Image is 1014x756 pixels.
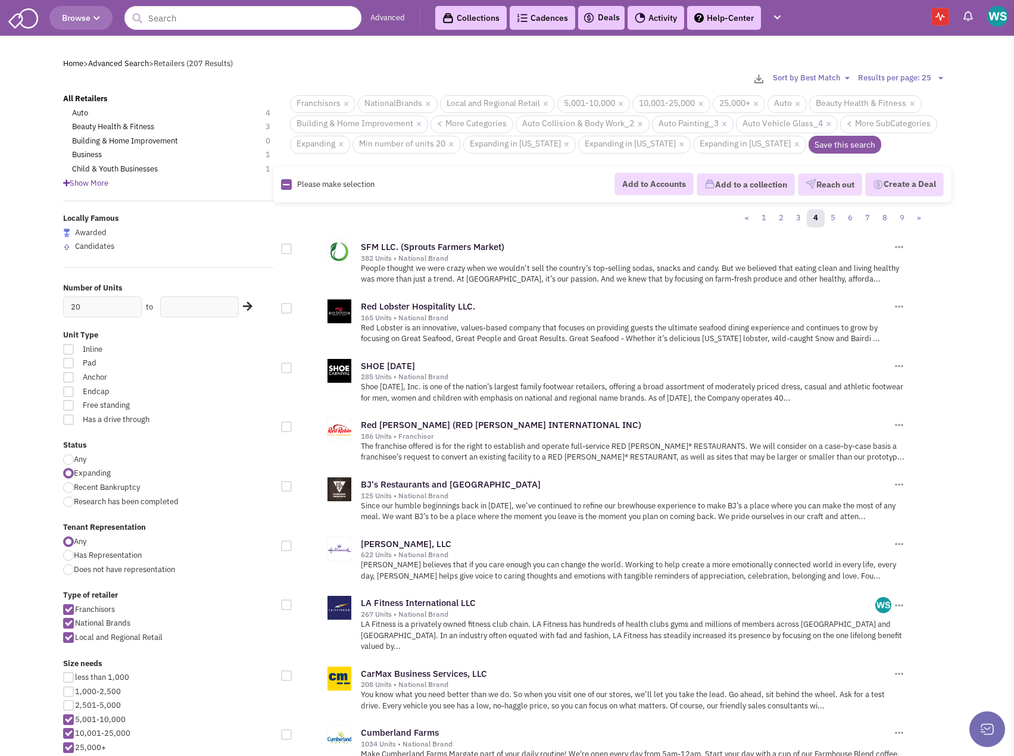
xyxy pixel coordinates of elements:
[873,178,884,191] img: Deal-Dollar.png
[798,173,862,196] button: Reach out
[543,99,548,110] a: ×
[63,229,70,238] img: locallyfamous-largeicon.png
[63,658,274,670] label: Size needs
[75,742,106,752] span: 25,000+
[75,358,207,369] span: Pad
[557,95,630,113] span: 5,001-10,000
[370,13,405,24] a: Advanced
[361,680,892,689] div: 208 Units • National Brand
[416,119,422,130] a: ×
[618,99,623,110] a: ×
[63,213,274,224] label: Locally Famous
[361,538,451,549] a: [PERSON_NAME], LLC
[63,440,274,451] label: Status
[63,93,108,104] b: All Retailers
[753,99,759,110] a: ×
[738,210,756,227] a: «
[75,618,130,628] span: National Brands
[841,210,859,227] a: 6
[361,301,475,312] a: Red Lobster Hospitality LLC.
[75,604,115,614] span: Franchisors
[694,13,704,23] img: help.png
[63,283,274,294] label: Number of Units
[266,164,282,175] span: 1
[510,6,575,30] a: Cadences
[361,372,892,382] div: 285 Units • National Brand
[910,210,928,227] a: »
[790,210,807,227] a: 3
[698,99,703,110] a: ×
[75,672,129,682] span: less than 1,000
[361,360,415,371] a: SHOE [DATE]
[435,6,507,30] a: Collections
[909,99,915,110] a: ×
[75,632,163,642] span: Local and Regional Retail
[632,95,710,113] span: 10,001-25,000
[809,95,921,113] span: Beauty Health & Fitness
[361,668,487,679] a: CarMax Business Services, LLC
[75,372,207,383] span: Anchor
[361,597,476,608] a: LA Fitness International LLC
[361,441,906,463] p: The franchise offered is for the right to establish and operate full-service RED [PERSON_NAME]® R...
[338,139,344,150] a: ×
[361,491,892,501] div: 125 Units • National Brand
[75,414,207,426] span: Has a drive through
[352,136,460,154] span: Min number of units 20
[72,108,88,119] a: Auto
[713,95,765,113] span: 25,000+
[75,728,130,738] span: 10,001-25,000
[704,179,715,189] img: icon-collection-lavender.png
[767,95,807,113] span: Auto
[361,382,906,404] p: Shoe [DATE], Inc. is one of the nation’s largest family footwear retailers, offering a broad asso...
[425,99,430,110] a: ×
[652,115,734,133] span: Auto Painting_3
[281,179,292,190] img: Rectangle.png
[75,686,121,696] span: 1,000-2,500
[49,6,113,30] button: Browse
[75,400,207,411] span: Free standing
[635,13,645,23] img: Activity.png
[74,482,140,492] span: Recent Bankruptcy
[795,99,800,110] a: ×
[361,241,504,252] a: SFM LLC. (Sprouts Farmers Market)
[824,210,842,227] a: 5
[687,6,761,30] a: Help-Center
[637,119,642,130] a: ×
[361,739,892,749] div: 1034 Units • National Brand
[344,99,349,110] a: ×
[361,689,906,711] p: You know what you need better than we do. So when you visit one of our stores, we’ll let you take...
[124,6,361,30] input: Search
[893,210,911,227] a: 9
[75,344,207,355] span: Inline
[809,136,881,154] a: Save this search
[88,58,149,68] a: Advanced Search
[75,386,207,398] span: Endcap
[72,164,158,175] a: Child & Youth Businesses
[583,11,620,25] a: Deals
[693,136,806,154] span: Expanding in [US_STATE]
[74,564,175,574] span: Does not have representation
[876,210,894,227] a: 8
[772,210,790,227] a: 2
[83,58,88,68] span: >
[806,179,816,189] img: VectorPaper_Plane.png
[75,227,107,238] span: Awarded
[794,139,799,150] a: ×
[736,115,838,133] span: Auto Vehicle Glass_4
[72,149,102,161] a: Business
[440,95,555,113] span: Local and Regional Retail
[146,302,153,313] label: to
[74,536,86,546] span: Any
[63,58,83,68] a: Home
[63,93,108,105] a: All Retailers
[430,115,513,133] a: < More Categories
[361,727,439,738] a: Cumberland Farms
[361,619,906,652] p: LA Fitness is a privately owned fitness club chain. LA Fitness has hundreds of health clubs gyms ...
[722,119,727,130] a: ×
[72,136,178,147] a: Building & Home Improvement
[516,115,649,133] span: Auto Collision & Body Work_2
[448,139,454,150] a: ×
[74,454,86,464] span: Any
[987,6,1008,27] img: Wil Scofield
